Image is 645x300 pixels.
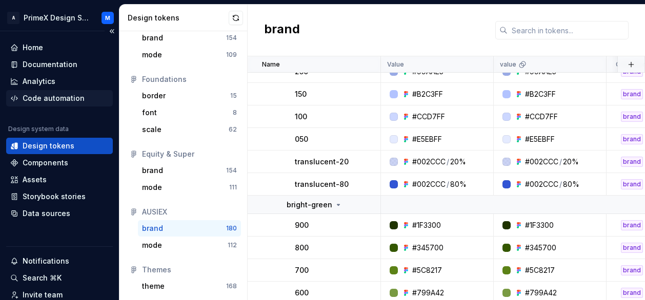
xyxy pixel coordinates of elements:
[23,273,62,283] div: Search ⌘K
[525,134,555,144] div: #E5EBFF
[142,33,163,43] div: brand
[412,157,446,167] div: #002CCC
[525,265,555,275] div: #5C8217
[138,220,241,237] button: brand180
[138,121,241,138] button: scale62
[6,138,113,154] a: Design tokens
[23,290,63,300] div: Invite team
[142,149,237,159] div: Equity & Super
[447,157,449,167] div: /
[229,183,237,191] div: 111
[6,56,113,73] a: Documentation
[621,112,643,122] div: brand
[387,60,404,69] p: Value
[525,157,558,167] div: #002CCC
[138,179,241,196] button: mode111
[138,237,241,253] a: mode112
[621,89,643,99] div: brand
[138,104,241,121] button: font8
[450,157,466,167] div: 20%
[23,93,85,103] div: Code automation
[450,179,467,189] div: 80%
[138,47,241,63] button: mode109
[621,265,643,275] div: brand
[6,39,113,56] a: Home
[226,282,237,290] div: 168
[6,90,113,106] a: Code automation
[229,125,237,134] div: 62
[138,30,241,46] button: brand154
[233,109,237,117] div: 8
[621,134,643,144] div: brand
[525,112,558,122] div: #CCD7FF
[23,42,43,53] div: Home
[295,112,307,122] p: 100
[6,172,113,188] a: Assets
[23,256,69,266] div: Notifications
[264,21,300,39] h2: brand
[412,179,446,189] div: #002CCC
[525,179,558,189] div: #002CCC
[226,34,237,42] div: 154
[138,88,241,104] button: border15
[142,240,162,250] div: mode
[621,179,643,189] div: brand
[7,12,19,24] div: A
[142,223,163,233] div: brand
[295,179,349,189] p: translucent-80
[228,241,237,249] div: 112
[621,220,643,230] div: brand
[138,162,241,179] button: brand154
[105,14,110,22] div: M
[6,73,113,90] a: Analytics
[287,200,332,210] p: bright-green
[6,270,113,286] button: Search ⌘K
[142,182,162,192] div: mode
[23,158,68,168] div: Components
[8,125,69,133] div: Design system data
[142,124,162,135] div: scale
[128,13,229,23] div: Design tokens
[500,60,516,69] p: value
[142,50,162,60] div: mode
[295,288,309,298] p: 600
[138,278,241,294] button: theme168
[525,220,554,230] div: #1F3300
[23,59,77,70] div: Documentation
[230,92,237,100] div: 15
[295,89,307,99] p: 150
[412,134,442,144] div: #E5EBFF
[23,175,47,185] div: Assets
[226,166,237,175] div: 154
[295,243,309,253] p: 800
[295,134,308,144] p: 050
[262,60,280,69] p: Name
[412,112,445,122] div: #CCD7FF
[563,179,579,189] div: 80%
[105,24,119,38] button: Collapse sidebar
[226,51,237,59] div: 109
[142,74,237,84] div: Foundations
[508,21,629,39] input: Search in tokens...
[142,108,157,118] div: font
[142,207,237,217] div: AUSIEX
[412,220,441,230] div: #1F3300
[621,243,643,253] div: brand
[24,13,89,23] div: PrimeX Design System
[6,188,113,205] a: Storybook stories
[6,155,113,171] a: Components
[23,141,74,151] div: Design tokens
[412,243,444,253] div: #345700
[2,7,117,29] button: APrimeX Design SystemM
[23,76,55,87] div: Analytics
[23,191,86,202] div: Storybook stories
[142,265,237,275] div: Themes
